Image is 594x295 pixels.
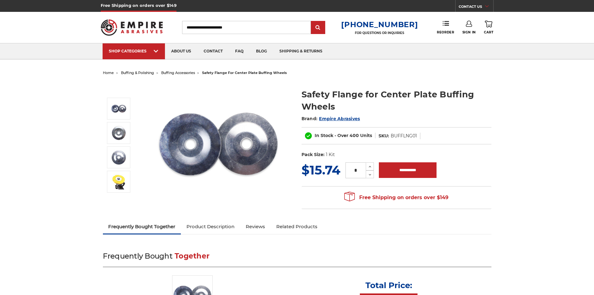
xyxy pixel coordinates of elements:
[315,133,333,138] span: In Stock
[335,133,348,138] span: - Over
[344,191,448,204] span: Free Shipping on orders over $149
[379,133,389,139] dt: SKU:
[462,30,476,34] span: Sign In
[350,133,359,138] span: 400
[202,71,287,75] span: safety flange for center plate buffing wheels
[121,71,154,75] a: buffing & polishing
[341,31,418,35] p: FOR QUESTIONS OR INQUIRIES
[319,116,360,121] a: Empire Abrasives
[103,252,172,260] span: Frequently Bought
[250,43,273,59] a: blog
[302,162,340,178] span: $15.74
[161,71,195,75] a: buffing accessories
[391,133,417,139] dd: BUFFLNG01
[229,43,250,59] a: faq
[273,43,329,59] a: shipping & returns
[101,15,163,40] img: Empire Abrasives
[103,71,114,75] a: home
[271,220,323,234] a: Related Products
[437,21,454,34] a: Reorder
[302,151,325,158] dt: Pack Size:
[484,30,493,34] span: Cart
[156,82,281,207] img: 4 inch safety flange for center plate airway buffs
[484,21,493,34] a: Cart
[365,280,412,290] p: Total Price:
[360,133,372,138] span: Units
[103,220,181,234] a: Frequently Bought Together
[312,22,324,34] input: Submit
[459,3,493,12] a: CONTACT US
[165,43,197,59] a: about us
[326,151,335,158] dd: 1 Kit
[109,49,159,53] div: SHOP CATEGORIES
[111,101,127,116] img: 4 inch safety flange for center plate airway buffs
[111,150,127,165] img: 4" airway buff safety flange
[111,125,127,141] img: airway buff safety flange
[240,220,271,234] a: Reviews
[302,116,318,121] span: Brand:
[302,88,491,113] h1: Safety Flange for Center Plate Buffing Wheels
[181,220,240,234] a: Product Description
[175,252,210,260] span: Together
[437,30,454,34] span: Reorder
[197,43,229,59] a: contact
[341,20,418,29] a: [PHONE_NUMBER]
[111,174,127,189] img: center plate airway buff safety flange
